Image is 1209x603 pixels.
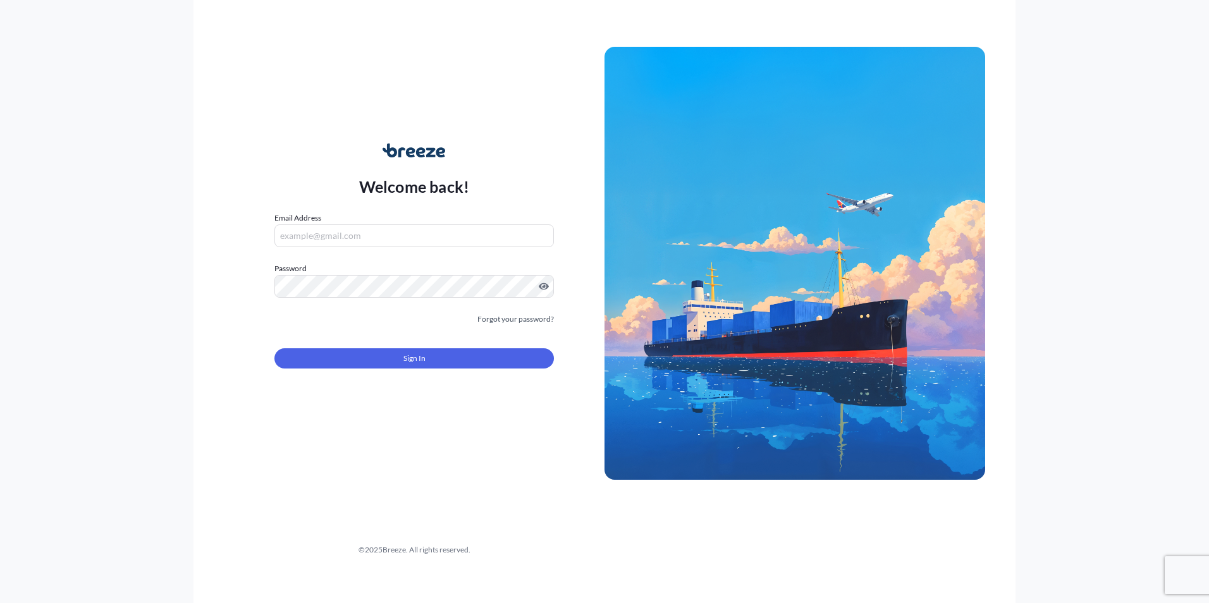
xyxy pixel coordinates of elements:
label: Email Address [274,212,321,224]
a: Forgot your password? [477,313,554,326]
input: example@gmail.com [274,224,554,247]
span: Sign In [403,352,426,365]
button: Show password [539,281,549,291]
div: © 2025 Breeze. All rights reserved. [224,544,604,556]
p: Welcome back! [359,176,470,197]
label: Password [274,262,554,275]
button: Sign In [274,348,554,368]
img: Ship illustration [604,47,985,479]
